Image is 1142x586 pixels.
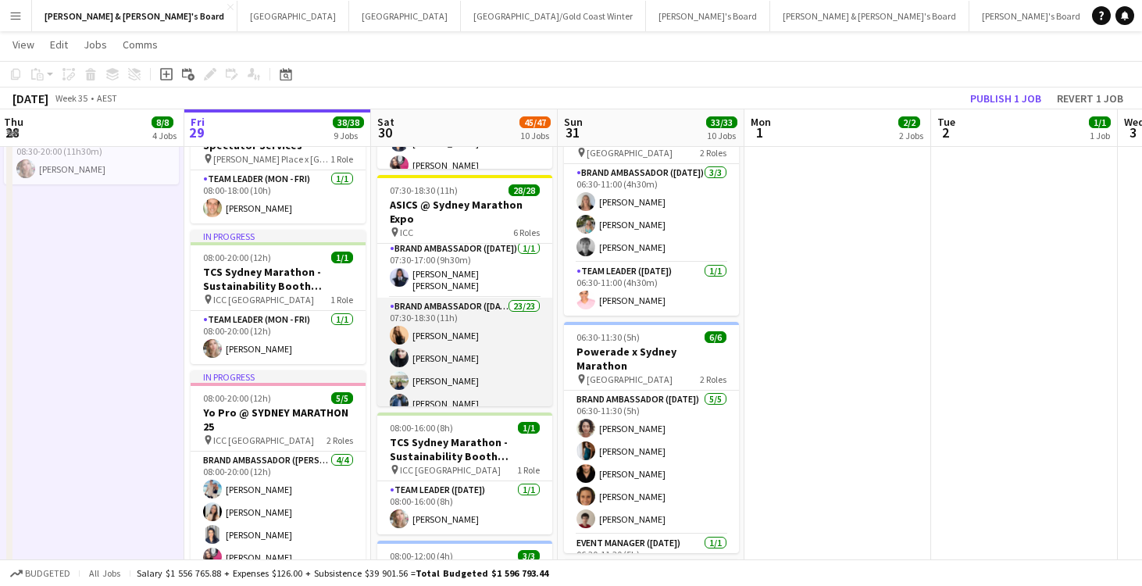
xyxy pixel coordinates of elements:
[646,1,770,31] button: [PERSON_NAME]'s Board
[203,252,271,263] span: 08:00-20:00 (12h)
[12,38,34,52] span: View
[331,252,353,263] span: 1/1
[191,311,366,364] app-card-role: Team Leader (Mon - Fri)1/108:00-20:00 (12h)[PERSON_NAME]
[705,331,726,343] span: 6/6
[1089,116,1111,128] span: 1/1
[770,1,969,31] button: [PERSON_NAME] & [PERSON_NAME]'s Board
[461,1,646,31] button: [GEOGRAPHIC_DATA]/Gold Coast Winter
[349,1,461,31] button: [GEOGRAPHIC_DATA]
[50,38,68,52] span: Edit
[4,131,179,184] app-card-role: Team Leader (Mon - Fri)1/108:30-20:00 (11h30m)[PERSON_NAME]
[969,1,1094,31] button: [PERSON_NAME]'s Board
[707,130,737,141] div: 10 Jobs
[2,123,23,141] span: 28
[330,153,353,165] span: 1 Role
[377,240,552,298] app-card-role: Brand Ambassador ([DATE])1/107:30-17:00 (9h30m)[PERSON_NAME] [PERSON_NAME]
[518,550,540,562] span: 3/3
[191,230,366,364] app-job-card: In progress08:00-20:00 (12h)1/1TCS Sydney Marathon - Sustainability Booth Support ICC [GEOGRAPHIC...
[123,38,158,52] span: Comms
[191,370,366,383] div: In progress
[334,130,363,141] div: 9 Jobs
[191,115,205,129] span: Fri
[564,391,739,534] app-card-role: Brand Ambassador ([DATE])5/506:30-11:30 (5h)[PERSON_NAME][PERSON_NAME][PERSON_NAME][PERSON_NAME][...
[400,464,501,476] span: ICC [GEOGRAPHIC_DATA]
[203,392,271,404] span: 08:00-20:00 (12h)
[899,130,923,141] div: 2 Jobs
[564,263,739,316] app-card-role: Team Leader ([DATE])1/106:30-11:00 (4h30m)[PERSON_NAME]
[191,89,366,223] app-job-card: In progress08:00-18:00 (10h)1/1TCS Sydney Marathon - Spectator Services [PERSON_NAME] Place x [GE...
[416,567,548,579] span: Total Budgeted $1 596 793.44
[116,34,164,55] a: Comms
[748,123,771,141] span: 1
[937,115,955,129] span: Tue
[706,116,737,128] span: 33/33
[237,1,349,31] button: [GEOGRAPHIC_DATA]
[751,115,771,129] span: Mon
[564,322,739,553] app-job-card: 06:30-11:30 (5h)6/6Powerade x Sydney Marathon [GEOGRAPHIC_DATA]2 RolesBrand Ambassador ([DATE])5/...
[1051,88,1130,109] button: Revert 1 job
[213,434,314,446] span: ICC [GEOGRAPHIC_DATA]
[191,230,366,242] div: In progress
[191,265,366,293] h3: TCS Sydney Marathon - Sustainability Booth Support
[137,567,548,579] div: Salary $1 556 765.88 + Expenses $126.00 + Subsistence $39 901.56 =
[327,434,353,446] span: 2 Roles
[377,198,552,226] h3: ASICS @ Sydney Marathon Expo
[700,147,726,159] span: 2 Roles
[44,34,74,55] a: Edit
[377,413,552,534] app-job-card: 08:00-16:00 (8h)1/1TCS Sydney Marathon - Sustainability Booth Support ICC [GEOGRAPHIC_DATA]1 Role...
[213,153,330,165] span: [PERSON_NAME] Place x [GEOGRAPHIC_DATA]
[97,92,117,104] div: AEST
[519,116,551,128] span: 45/47
[390,184,458,196] span: 07:30-18:30 (11h)
[84,38,107,52] span: Jobs
[375,123,394,141] span: 30
[6,34,41,55] a: View
[377,481,552,534] app-card-role: Team Leader ([DATE])1/108:00-16:00 (8h)[PERSON_NAME]
[213,294,314,306] span: ICC [GEOGRAPHIC_DATA]
[935,123,955,141] span: 2
[191,406,366,434] h3: Yo Pro @ SYDNEY MARATHON 25
[564,164,739,263] app-card-role: Brand Ambassador ([DATE])3/306:30-11:00 (4h30m)[PERSON_NAME][PERSON_NAME][PERSON_NAME]
[52,92,91,104] span: Week 35
[1090,130,1110,141] div: 1 Job
[509,184,540,196] span: 28/28
[898,116,920,128] span: 2/2
[333,116,364,128] span: 38/38
[390,422,453,434] span: 08:00-16:00 (8h)
[377,435,552,463] h3: TCS Sydney Marathon - Sustainability Booth Support
[700,373,726,385] span: 2 Roles
[564,115,583,129] span: Sun
[77,34,113,55] a: Jobs
[12,91,48,106] div: [DATE]
[188,123,205,141] span: 29
[576,331,640,343] span: 06:30-11:30 (5h)
[513,227,540,238] span: 6 Roles
[330,294,353,306] span: 1 Role
[331,392,353,404] span: 5/5
[564,95,739,316] app-job-card: 06:30-11:00 (4h30m)4/4Powerade at [GEOGRAPHIC_DATA] (Pont3) [GEOGRAPHIC_DATA]2 RolesBrand Ambassa...
[8,565,73,582] button: Budgeted
[32,1,237,31] button: [PERSON_NAME] & [PERSON_NAME]'s Board
[564,345,739,373] h3: Powerade x Sydney Marathon
[191,170,366,223] app-card-role: Team Leader (Mon - Fri)1/108:00-18:00 (10h)[PERSON_NAME]
[152,116,173,128] span: 8/8
[390,550,453,562] span: 08:00-12:00 (4h)
[517,464,540,476] span: 1 Role
[518,422,540,434] span: 1/1
[152,130,177,141] div: 4 Jobs
[587,147,673,159] span: [GEOGRAPHIC_DATA]
[562,123,583,141] span: 31
[377,115,394,129] span: Sat
[25,568,70,579] span: Budgeted
[377,175,552,406] app-job-card: 07:30-18:30 (11h)28/28ASICS @ Sydney Marathon Expo ICC6 Roles[US_STATE][PERSON_NAME]Brand Ambassa...
[964,88,1047,109] button: Publish 1 job
[587,373,673,385] span: [GEOGRAPHIC_DATA]
[520,130,550,141] div: 10 Jobs
[86,567,123,579] span: All jobs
